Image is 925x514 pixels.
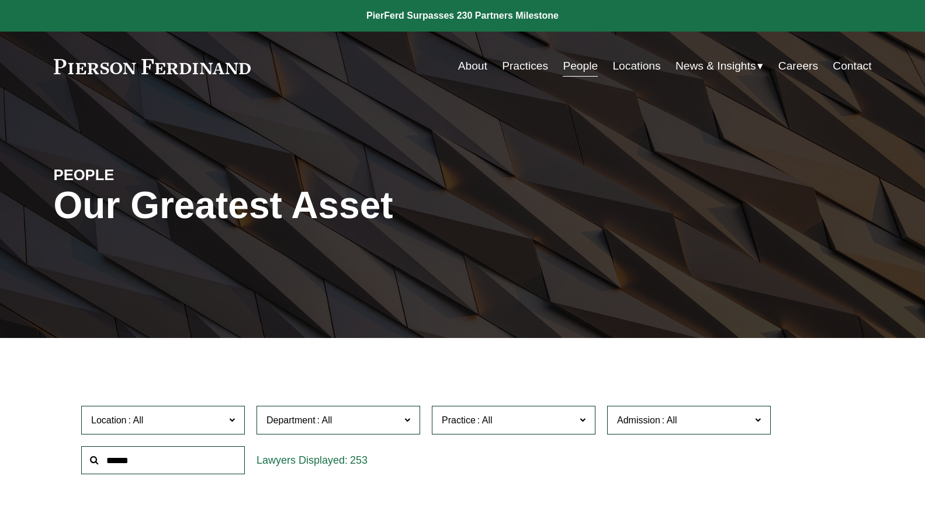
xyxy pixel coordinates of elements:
a: folder dropdown [675,55,764,77]
span: News & Insights [675,56,756,77]
a: People [563,55,598,77]
span: Practice [442,415,476,425]
h1: Our Greatest Asset [54,184,599,227]
span: 253 [350,454,368,466]
a: Practices [502,55,548,77]
a: Contact [833,55,871,77]
a: About [458,55,487,77]
h4: PEOPLE [54,165,258,184]
a: Careers [778,55,818,77]
span: Department [266,415,316,425]
a: Locations [612,55,660,77]
span: Location [91,415,127,425]
span: Admission [617,415,660,425]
